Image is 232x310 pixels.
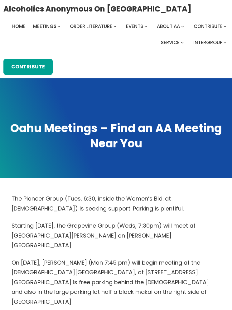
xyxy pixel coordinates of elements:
[70,23,112,30] span: Order Literature
[144,25,147,28] button: Events submenu
[126,22,143,31] a: Events
[33,22,56,31] a: Meetings
[161,39,180,46] span: Service
[126,23,143,30] span: Events
[114,25,116,28] button: Order Literature submenu
[193,39,223,46] span: Intergroup
[194,23,223,30] span: Contribute
[224,25,226,28] button: Contribute submenu
[224,41,226,44] button: Intergroup submenu
[3,59,53,75] a: Contribute
[181,41,184,44] button: Service submenu
[12,194,220,213] p: The Pioneer Group (Tues, 6:30, inside the Women’s Bld. at [DEMOGRAPHIC_DATA]) is seeking support....
[12,22,26,31] a: Home
[12,23,26,30] span: Home
[3,22,229,47] nav: Intergroup
[194,22,223,31] a: Contribute
[12,221,220,250] p: Starting [DATE], the Grapevine Group (Weds, 7:30pm) will meet at [GEOGRAPHIC_DATA][PERSON_NAME] o...
[157,23,180,30] span: About AA
[193,38,223,47] a: Intergroup
[157,22,180,31] a: About AA
[3,2,191,16] a: Alcoholics Anonymous on [GEOGRAPHIC_DATA]
[12,258,220,307] p: On [DATE], [PERSON_NAME] (Mon 7:45 pm) will begin meeting at the [DEMOGRAPHIC_DATA][GEOGRAPHIC_DA...
[181,25,184,28] button: About AA submenu
[161,38,180,47] a: Service
[57,25,60,28] button: Meetings submenu
[33,23,56,30] span: Meetings
[6,121,226,151] h1: Oahu Meetings – Find an AA Meeting Near You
